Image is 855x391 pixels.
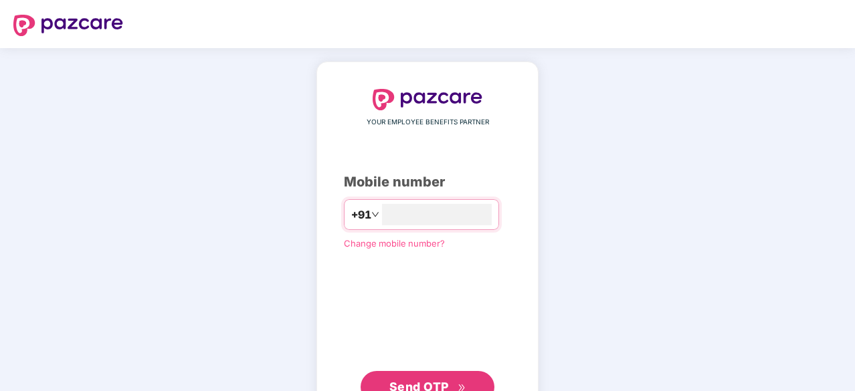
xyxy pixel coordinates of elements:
img: logo [373,89,482,110]
span: down [371,211,379,219]
span: +91 [351,207,371,223]
a: Change mobile number? [344,238,445,249]
span: YOUR EMPLOYEE BENEFITS PARTNER [367,117,489,128]
div: Mobile number [344,172,511,192]
img: logo [13,15,123,36]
